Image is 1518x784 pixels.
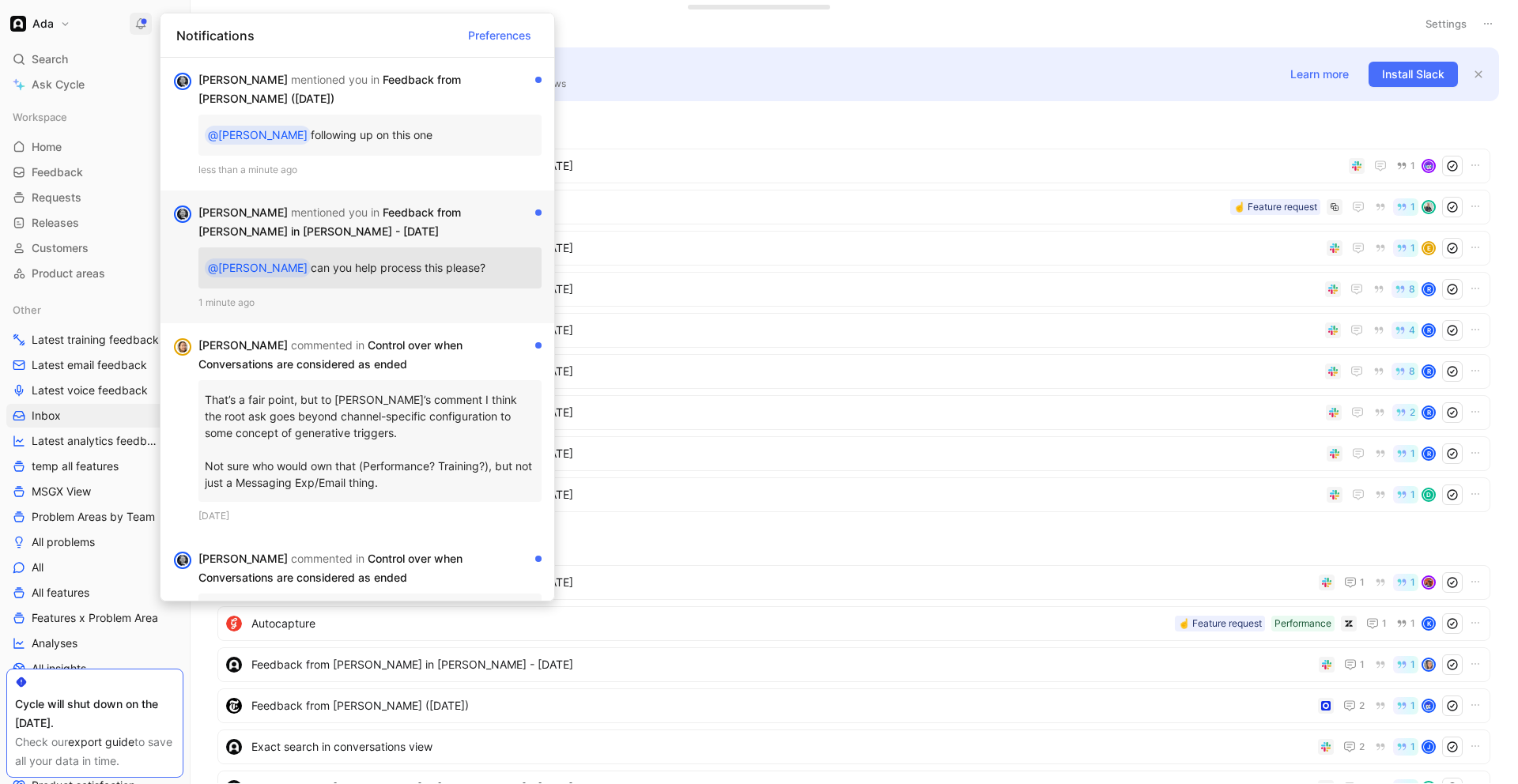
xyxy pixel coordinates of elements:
span: Preferences [468,26,531,45]
div: [PERSON_NAME] Control over when Conversations are considered as ended [198,336,529,374]
div: avatar[PERSON_NAME] commented in Control over when Conversations are considered as endedThat’s a ... [160,323,554,537]
img: avatar [176,340,190,354]
img: avatar [176,207,190,221]
div: 1 minute ago [198,295,542,311]
div: @[PERSON_NAME] [208,258,308,277]
div: avatar[PERSON_NAME] mentioned you in Feedback from [PERSON_NAME] in [PERSON_NAME] - [DATE]@[PERSO... [160,190,554,323]
span: mentioned you in [291,73,379,86]
div: [PERSON_NAME] Feedback from [PERSON_NAME] ([DATE]) [198,70,529,108]
img: avatar [176,553,190,567]
p: following up on this one [205,121,535,149]
span: commented in [291,338,364,352]
span: mentioned you in [291,205,379,219]
img: avatar [176,74,190,89]
button: Preferences [461,23,538,48]
div: [DATE] [198,508,542,524]
div: @[PERSON_NAME] [208,126,308,145]
p: That’s a fair point, but to [PERSON_NAME]’s comment I think the root ask goes beyond channel-spec... [205,386,535,496]
div: [PERSON_NAME] Feedback from [PERSON_NAME] in [PERSON_NAME] - [DATE] [198,203,529,241]
div: avatar[PERSON_NAME] commented in Control over when Conversations are considered as ended@[PERSON_... [160,537,554,736]
p: Hey! The reason I’m not sure this is email-specific is that I think customers could ask for the s... [205,600,535,695]
div: [PERSON_NAME] Control over when Conversations are considered as ended [198,549,529,587]
div: less than a minute ago [198,162,542,178]
p: can you help process this please? [205,254,535,282]
span: commented in [291,552,364,565]
div: avatar[PERSON_NAME] mentioned you in Feedback from [PERSON_NAME] ([DATE])@[PERSON_NAME]following ... [160,58,554,190]
span: Notifications [176,26,255,45]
